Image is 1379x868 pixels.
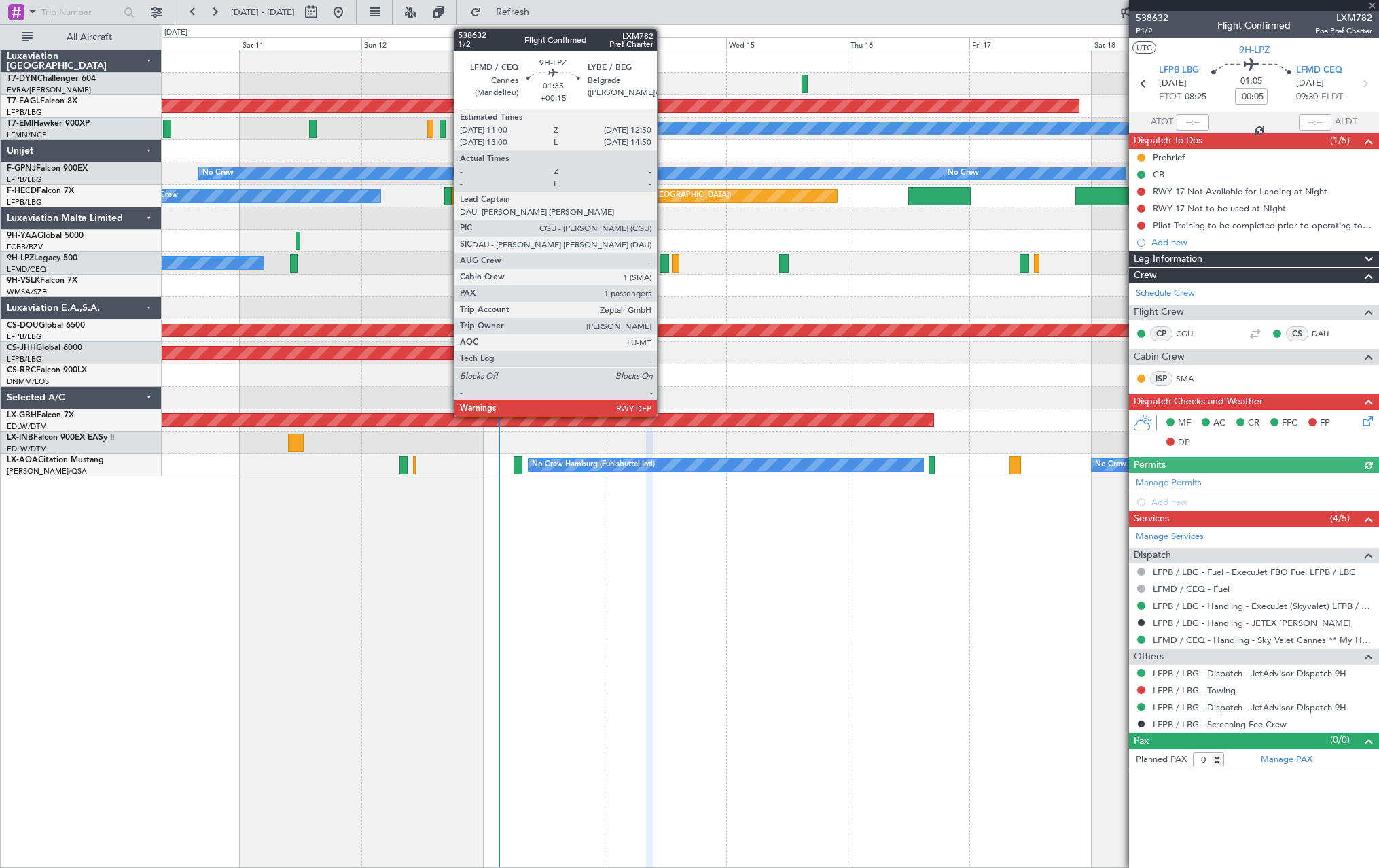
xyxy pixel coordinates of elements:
[1136,11,1168,25] span: 538632
[7,164,88,173] a: F-GPNJFalcon 900EX
[1153,566,1356,578] a: LFPB / LBG - Fuel - ExecuJet FBO Fuel LFPB / LBG
[1134,733,1149,749] span: Pax
[1153,220,1372,231] div: Pilot Training to be completed prior to operating to LFMD
[7,366,36,375] span: CS-RRC
[532,455,655,475] div: No Crew Hamburg (Fuhlsbuttel Intl)
[1296,64,1342,77] span: LFMD CEQ
[7,164,36,173] span: F-GPNJ
[7,456,38,464] span: LX-AOA
[1315,25,1372,37] span: Pos Pref Charter
[1136,25,1168,37] span: P1/2
[118,37,239,50] div: Fri 10
[1312,328,1342,340] a: DAU
[608,163,639,184] div: No Crew
[7,187,74,195] a: F-HECDFalcon 7X
[969,37,1091,50] div: Fri 17
[1286,326,1308,341] div: CS
[7,254,34,262] span: 9H-LPZ
[202,163,234,184] div: No Crew
[7,366,87,375] a: CS-RRCFalcon 900LX
[1134,394,1263,410] span: Dispatch Checks and Weather
[1134,511,1169,527] span: Services
[35,33,143,42] span: All Aircraft
[7,120,33,128] span: T7-EMI
[41,2,120,22] input: Trip Number
[7,411,74,419] a: LX-GBHFalcon 7X
[1185,90,1206,104] span: 08:25
[1153,718,1287,730] a: LFPB / LBG - Screening Fee Crew
[1136,287,1195,300] a: Schedule Crew
[1282,417,1297,430] span: FFC
[1320,417,1330,430] span: FP
[7,97,77,105] a: T7-EAGLFalcon 8X
[7,287,47,297] a: WMSA/SZB
[1134,251,1202,267] span: Leg Information
[7,107,42,118] a: LFPB/LBG
[1134,268,1157,283] span: Crew
[948,163,979,184] div: No Crew
[1134,305,1184,320] span: Flight Crew
[1150,371,1172,386] div: ISP
[1153,667,1346,679] a: LFPB / LBG - Dispatch - JetAdvisor Dispatch 9H
[1134,649,1164,665] span: Others
[7,264,46,275] a: LFMD/CEQ
[1213,417,1225,430] span: AC
[7,254,77,262] a: 9H-LPZLegacy 500
[7,411,37,419] span: LX-GBH
[1153,600,1372,612] a: LFPB / LBG - Handling - ExecuJet (Skyvalet) LFPB / LBG
[1217,18,1291,33] div: Flight Confirmed
[7,175,42,185] a: LFPB/LBG
[1153,186,1327,197] div: RWY 17 Not Available for Landing at Night
[7,85,91,95] a: EVRA/[PERSON_NAME]
[7,232,37,240] span: 9H-YAA
[1095,455,1126,475] div: No Crew
[15,27,147,48] button: All Aircraft
[240,37,361,50] div: Sat 11
[7,344,82,352] a: CS-JHHGlobal 6000
[7,344,36,352] span: CS-JHH
[7,456,104,464] a: LX-AOACitation Mustang
[517,186,731,206] div: Planned Maint [GEOGRAPHIC_DATA] ([GEOGRAPHIC_DATA])
[1153,634,1372,646] a: LFMD / CEQ - Handling - Sky Valet Cannes ** My Handling**LFMD / CEQ
[1153,701,1346,713] a: LFPB / LBG - Dispatch - JetAdvisor Dispatch 9H
[7,377,49,387] a: DNMM/LOS
[1159,64,1199,77] span: LFPB LBG
[1134,133,1202,149] span: Dispatch To-Dos
[1151,116,1173,129] span: ATOT
[464,1,545,23] button: Refresh
[1176,328,1206,340] a: CGU
[1153,684,1236,696] a: LFPB / LBG - Towing
[361,37,483,50] div: Sun 12
[7,130,47,140] a: LFMN/NCE
[483,37,605,50] div: Mon 13
[1159,77,1187,90] span: [DATE]
[7,434,33,442] span: LX-INB
[7,97,40,105] span: T7-EAGL
[7,75,37,83] span: T7-DYN
[1136,530,1204,544] a: Manage Services
[1330,133,1350,147] span: (1/5)
[1330,733,1350,747] span: (0/0)
[7,232,84,240] a: 9H-YAAGlobal 5000
[7,242,43,252] a: FCBB/BZV
[7,434,114,442] a: LX-INBFalcon 900EX EASy II
[1151,237,1372,248] div: Add new
[1136,753,1187,767] label: Planned PAX
[1153,583,1230,595] a: LFMD / CEQ - Fuel
[1248,417,1259,430] span: CR
[7,466,87,476] a: [PERSON_NAME]/QSA
[1153,203,1286,214] div: RWY 17 Not to be used at NIght
[1159,90,1181,104] span: ETOT
[7,277,40,285] span: 9H-VSLK
[1153,152,1185,163] div: Prebrief
[7,421,47,432] a: EDLW/DTM
[1330,511,1350,525] span: (4/5)
[7,354,42,364] a: LFPB/LBG
[484,7,541,17] span: Refresh
[7,187,37,195] span: F-HECD
[1239,43,1270,57] span: 9H-LPZ
[1132,41,1156,54] button: UTC
[7,322,39,330] span: CS-DOU
[1134,548,1171,563] span: Dispatch
[726,37,848,50] div: Wed 15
